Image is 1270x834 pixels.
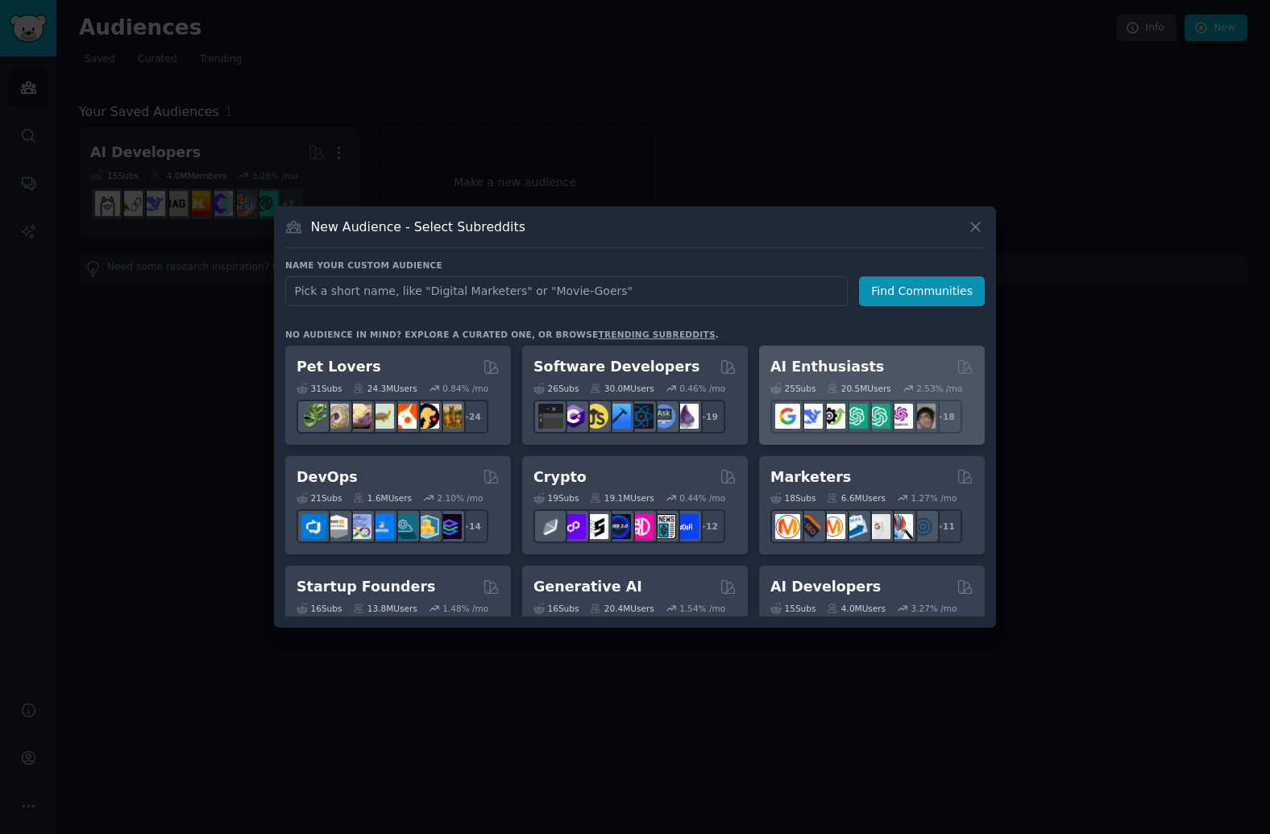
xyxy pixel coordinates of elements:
h2: Crypto [533,467,587,488]
h2: Software Developers [533,357,699,377]
img: cockatiel [392,404,417,429]
img: AskMarketing [820,514,845,539]
div: 19 Sub s [533,492,579,504]
div: 2.53 % /mo [916,383,962,394]
div: + 24 [454,400,488,434]
div: 16 Sub s [533,603,579,614]
img: leopardgeckos [347,404,371,429]
div: 26 Sub s [533,383,579,394]
img: azuredevops [301,514,326,539]
div: 15 Sub s [770,603,816,614]
div: 24.3M Users [353,383,417,394]
img: ArtificalIntelligence [911,404,936,429]
div: 0.84 % /mo [442,383,488,394]
img: defi_ [674,514,699,539]
div: + 12 [691,509,725,543]
div: 18 Sub s [770,492,816,504]
img: reactnative [629,404,654,429]
img: bigseo [798,514,823,539]
div: 4.0M Users [827,603,886,614]
img: web3 [606,514,631,539]
h2: AI Enthusiasts [770,357,884,377]
img: iOSProgramming [606,404,631,429]
div: 1.54 % /mo [679,603,725,614]
div: 2.10 % /mo [438,492,484,504]
div: 20.4M Users [590,603,654,614]
img: ethfinance [538,514,563,539]
h2: DevOps [297,467,358,488]
img: csharp [561,404,586,429]
div: 1.6M Users [353,492,412,504]
div: 1.48 % /mo [442,603,488,614]
a: trending subreddits [598,330,715,339]
div: 19.1M Users [590,492,654,504]
img: MarketingResearch [888,514,913,539]
img: elixir [674,404,699,429]
h3: Name your custom audience [285,259,985,271]
img: AskComputerScience [651,404,676,429]
div: + 19 [691,400,725,434]
img: learnjavascript [583,404,608,429]
div: 0.44 % /mo [679,492,725,504]
img: Emailmarketing [843,514,868,539]
img: googleads [865,514,890,539]
div: 0.46 % /mo [679,383,725,394]
img: AItoolsCatalog [820,404,845,429]
div: + 14 [454,509,488,543]
img: platformengineering [392,514,417,539]
div: 20.5M Users [827,383,890,394]
div: 25 Sub s [770,383,816,394]
img: turtle [369,404,394,429]
input: Pick a short name, like "Digital Marketers" or "Movie-Goers" [285,276,848,306]
img: OnlineMarketing [911,514,936,539]
div: 16 Sub s [297,603,342,614]
img: ethstaker [583,514,608,539]
img: CryptoNews [651,514,676,539]
div: + 11 [928,509,962,543]
h2: AI Developers [770,577,881,597]
img: AWS_Certified_Experts [324,514,349,539]
img: ballpython [324,404,349,429]
div: 30.0M Users [590,383,654,394]
h2: Generative AI [533,577,642,597]
img: chatgpt_promptDesign [843,404,868,429]
h2: Startup Founders [297,577,435,597]
div: 21 Sub s [297,492,342,504]
img: DeepSeek [798,404,823,429]
img: aws_cdk [414,514,439,539]
img: content_marketing [775,514,800,539]
h2: Pet Lovers [297,357,381,377]
div: + 18 [928,400,962,434]
img: herpetology [301,404,326,429]
div: 3.27 % /mo [911,603,957,614]
img: chatgpt_prompts_ [865,404,890,429]
img: software [538,404,563,429]
img: PlatformEngineers [437,514,462,539]
img: PetAdvice [414,404,439,429]
img: Docker_DevOps [347,514,371,539]
div: 6.6M Users [827,492,886,504]
button: Find Communities [859,276,985,306]
h3: New Audience - Select Subreddits [311,218,525,235]
div: No audience in mind? Explore a curated one, or browse . [285,329,719,340]
h2: Marketers [770,467,851,488]
div: 13.8M Users [353,603,417,614]
img: defiblockchain [629,514,654,539]
img: DevOpsLinks [369,514,394,539]
img: OpenAIDev [888,404,913,429]
div: 31 Sub s [297,383,342,394]
img: dogbreed [437,404,462,429]
img: GoogleGeminiAI [775,404,800,429]
img: 0xPolygon [561,514,586,539]
div: 1.27 % /mo [911,492,957,504]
